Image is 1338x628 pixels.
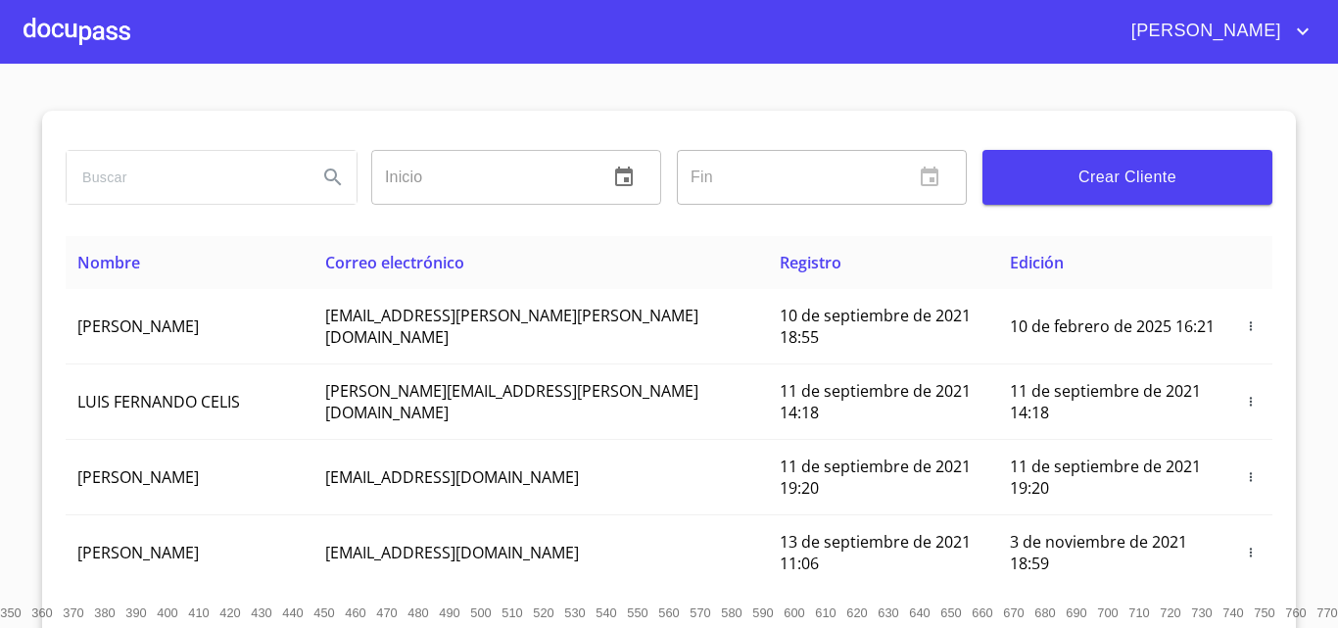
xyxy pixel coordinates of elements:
[63,605,83,620] span: 370
[1222,605,1243,620] span: 740
[439,605,459,620] span: 490
[658,605,679,620] span: 560
[94,605,115,620] span: 380
[784,605,804,620] span: 600
[345,605,365,620] span: 460
[940,605,961,620] span: 650
[533,605,553,620] span: 520
[219,605,240,620] span: 420
[1010,456,1201,499] span: 11 de septiembre de 2021 19:20
[1160,605,1180,620] span: 720
[780,305,971,348] span: 10 de septiembre de 2021 18:55
[909,605,930,620] span: 640
[470,605,491,620] span: 500
[282,605,303,620] span: 440
[310,154,357,201] button: Search
[1066,605,1086,620] span: 690
[780,456,971,499] span: 11 de septiembre de 2021 19:20
[251,605,271,620] span: 430
[780,531,971,574] span: 13 de septiembre de 2021 11:06
[77,315,199,337] span: [PERSON_NAME]
[721,605,741,620] span: 580
[1097,605,1118,620] span: 700
[1010,531,1187,574] span: 3 de noviembre de 2021 18:59
[325,542,579,563] span: [EMAIL_ADDRESS][DOMAIN_NAME]
[780,252,841,273] span: Registro
[1285,605,1306,620] span: 760
[325,305,698,348] span: [EMAIL_ADDRESS][PERSON_NAME][PERSON_NAME][DOMAIN_NAME]
[1117,16,1314,47] button: account of current user
[1010,315,1215,337] span: 10 de febrero de 2025 16:21
[407,605,428,620] span: 480
[77,252,140,273] span: Nombre
[77,466,199,488] span: [PERSON_NAME]
[1034,605,1055,620] span: 680
[564,605,585,620] span: 530
[752,605,773,620] span: 590
[188,605,209,620] span: 410
[627,605,647,620] span: 550
[972,605,992,620] span: 660
[982,150,1272,205] button: Crear Cliente
[1010,380,1201,423] span: 11 de septiembre de 2021 14:18
[596,605,616,620] span: 540
[376,605,397,620] span: 470
[67,151,302,204] input: search
[846,605,867,620] span: 620
[502,605,522,620] span: 510
[77,542,199,563] span: [PERSON_NAME]
[125,605,146,620] span: 390
[77,391,240,412] span: LUIS FERNANDO CELIS
[325,252,464,273] span: Correo electrónico
[815,605,836,620] span: 610
[1316,605,1337,620] span: 770
[325,466,579,488] span: [EMAIL_ADDRESS][DOMAIN_NAME]
[31,605,52,620] span: 360
[1010,252,1064,273] span: Edición
[1191,605,1212,620] span: 730
[1254,605,1274,620] span: 750
[998,164,1257,191] span: Crear Cliente
[325,380,698,423] span: [PERSON_NAME][EMAIL_ADDRESS][PERSON_NAME][DOMAIN_NAME]
[1128,605,1149,620] span: 710
[313,605,334,620] span: 450
[780,380,971,423] span: 11 de septiembre de 2021 14:18
[157,605,177,620] span: 400
[1117,16,1291,47] span: [PERSON_NAME]
[878,605,898,620] span: 630
[1003,605,1024,620] span: 670
[690,605,710,620] span: 570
